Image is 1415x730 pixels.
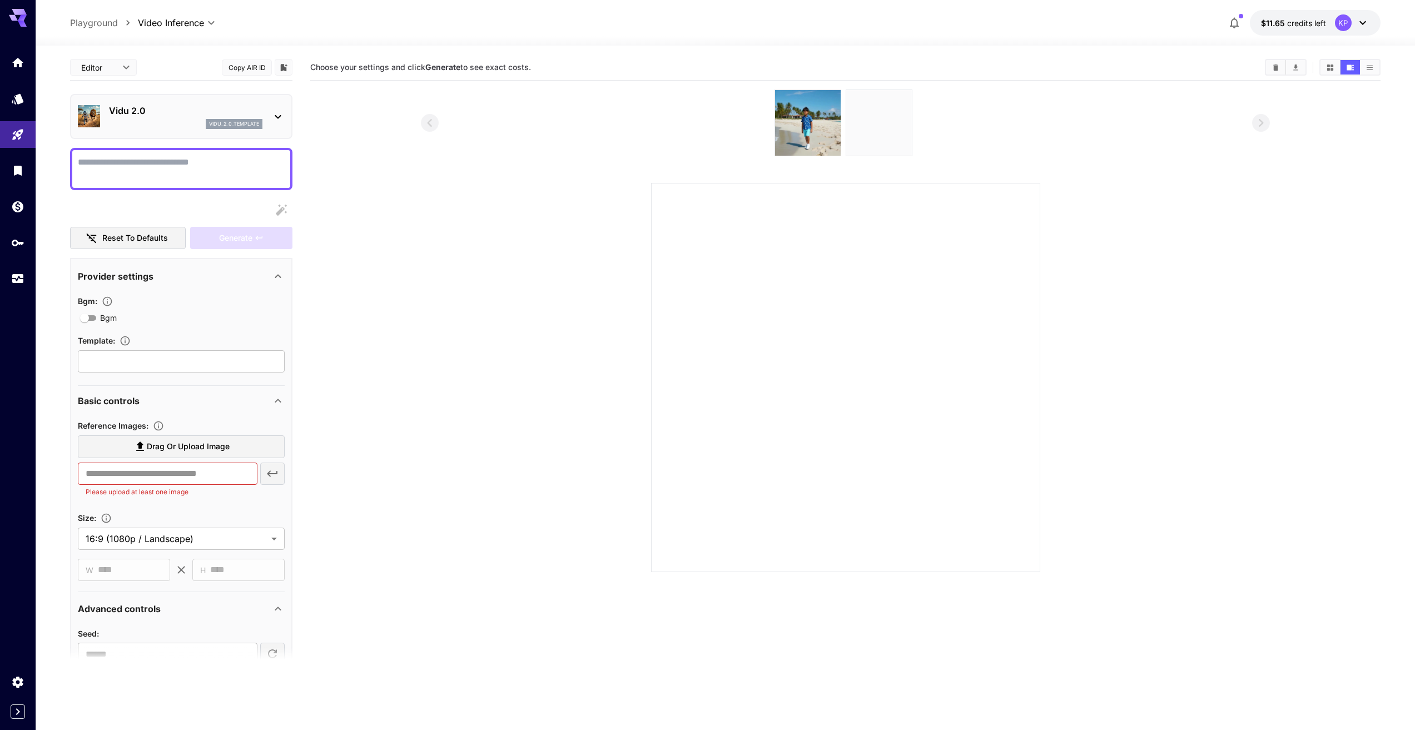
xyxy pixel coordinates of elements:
button: Download All [1286,60,1305,75]
span: 16:9 (1080p / Landscape) [86,532,267,545]
div: Clear AllDownload All [1265,59,1307,76]
div: Playground [11,128,24,142]
span: Drag or upload image [147,440,230,454]
span: W [86,564,93,577]
div: Advanced controls [78,595,285,622]
span: credits left [1287,18,1326,28]
img: 64QS7kAAAAGSURBVAMA6PpuA3+N4ywAAAAASUVORK5CYII= [775,90,841,156]
span: Seed : [78,629,99,638]
p: Advanced controls [78,602,161,615]
p: Vidu 2.0 [109,104,262,117]
span: Reference Images : [78,421,148,430]
div: Usage [11,272,24,286]
button: Show media in grid view [1320,60,1340,75]
span: Bgm : [78,296,97,306]
div: Vidu 2.0vidu_2_0_template [78,100,285,133]
p: Provider settings [78,270,153,283]
button: Show media in video view [1340,60,1360,75]
div: Show media in grid viewShow media in video viewShow media in list view [1319,59,1381,76]
button: Upload a reference image to guide the result. Supported formats: MP4, WEBM and MOV. [148,420,168,431]
div: Please upload at least one reference image [190,227,292,250]
button: Show media in list view [1360,60,1379,75]
span: $11.65 [1261,18,1287,28]
button: Expand sidebar [11,704,25,719]
div: Library [11,163,24,177]
p: vidu_2_0_template [209,120,259,128]
button: Clear All [1266,60,1285,75]
span: Choose your settings and click to see exact costs. [310,62,531,72]
button: $11.64516KP [1250,10,1381,36]
button: Adjust the dimensions of the generated image by specifying its width and height in pixels, or sel... [96,513,116,524]
span: Size : [78,513,96,523]
button: Add to library [279,61,289,74]
label: Drag or upload image [78,435,285,458]
div: Home [11,56,24,69]
div: Wallet [11,200,24,213]
b: Generate [425,62,460,72]
p: Basic controls [78,394,140,408]
div: KP [1335,14,1352,31]
button: Reset to defaults [70,227,186,250]
span: Template : [78,336,115,345]
p: Please upload at least one image [86,486,250,498]
img: 9U4B4dAAAABklEQVQDAEsxBcFOyj2WAAAAAElFTkSuQmCC [846,90,912,156]
div: Models [11,92,24,106]
div: Settings [11,675,24,689]
div: Basic controls [78,388,285,414]
div: API Keys [11,236,24,250]
nav: breadcrumb [70,16,138,29]
span: Editor [81,62,116,73]
span: Video Inference [138,16,204,29]
div: Provider settings [78,263,285,290]
span: Bgm [100,312,117,324]
button: Copy AIR ID [222,59,272,76]
a: Playground [70,16,118,29]
button: Available templates: exotic_princess, beast_companion, hugging, bodyshake, ghibli, shake_it_dance... [115,335,135,346]
div: $11.64516 [1261,17,1326,29]
span: H [200,564,206,577]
